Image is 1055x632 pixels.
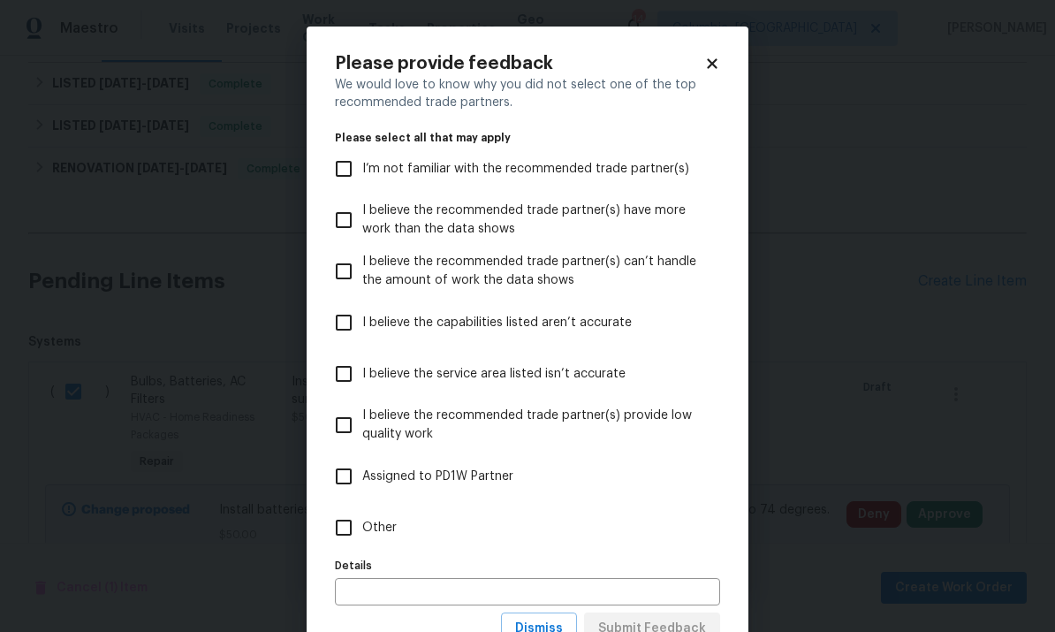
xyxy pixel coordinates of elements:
[362,160,689,179] span: I’m not familiar with the recommended trade partner(s)
[362,519,397,537] span: Other
[362,202,706,239] span: I believe the recommended trade partner(s) have more work than the data shows
[362,314,632,332] span: I believe the capabilities listed aren’t accurate
[335,76,720,111] div: We would love to know why you did not select one of the top recommended trade partners.
[362,365,626,384] span: I believe the service area listed isn’t accurate
[362,468,513,486] span: Assigned to PD1W Partner
[362,407,706,444] span: I believe the recommended trade partner(s) provide low quality work
[335,560,720,571] label: Details
[335,133,720,143] legend: Please select all that may apply
[335,55,704,72] h2: Please provide feedback
[362,253,706,290] span: I believe the recommended trade partner(s) can’t handle the amount of work the data shows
